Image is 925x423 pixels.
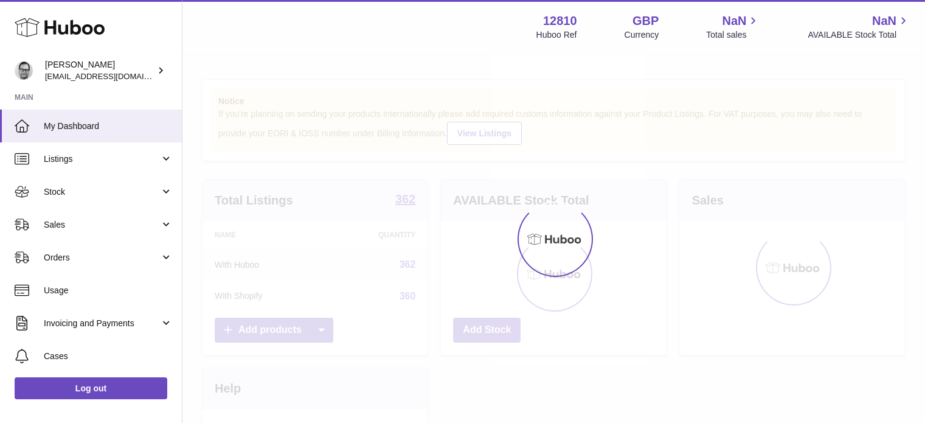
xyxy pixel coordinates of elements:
[45,59,154,82] div: [PERSON_NAME]
[543,13,577,29] strong: 12810
[44,186,160,198] span: Stock
[872,13,896,29] span: NaN
[706,29,760,41] span: Total sales
[536,29,577,41] div: Huboo Ref
[44,318,160,329] span: Invoicing and Payments
[625,29,659,41] div: Currency
[44,153,160,165] span: Listings
[44,252,160,264] span: Orders
[44,351,173,362] span: Cases
[15,377,167,399] a: Log out
[44,285,173,296] span: Usage
[706,13,760,41] a: NaN Total sales
[45,71,179,81] span: [EMAIL_ADDRESS][DOMAIN_NAME]
[44,121,173,132] span: My Dashboard
[722,13,746,29] span: NaN
[44,219,160,231] span: Sales
[808,29,910,41] span: AVAILABLE Stock Total
[632,13,659,29] strong: GBP
[15,61,33,80] img: internalAdmin-12810@internal.huboo.com
[808,13,910,41] a: NaN AVAILABLE Stock Total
